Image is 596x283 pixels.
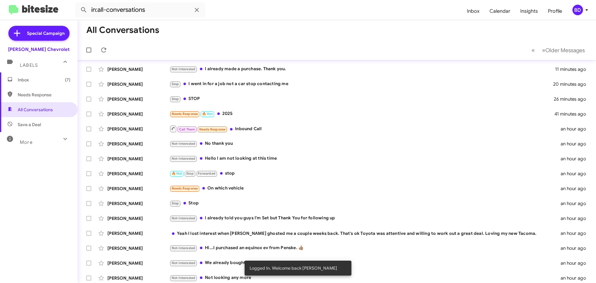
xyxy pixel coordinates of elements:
nav: Page navigation example [528,44,589,57]
div: 20 minutes ago [554,81,591,87]
span: Not-Interested [172,246,196,250]
input: Search [75,2,205,17]
div: I went in for a job not a car stop contacting me [169,80,554,88]
div: Inbound Call [169,125,561,133]
div: [PERSON_NAME] [107,185,169,192]
span: Needs Response [172,112,198,116]
span: Not-Interested [172,261,196,265]
div: an hour ago [561,230,591,236]
div: [PERSON_NAME] [107,275,169,281]
span: Not-Interested [172,216,196,220]
span: Not-Interested [172,157,196,161]
div: Not looking any more [169,274,561,281]
div: [PERSON_NAME] [107,260,169,266]
span: Logged In. Welcome back [PERSON_NAME] [250,265,337,271]
div: STOP [169,95,554,103]
span: 🔥 Hot [172,171,182,176]
span: « [531,46,535,54]
div: [PERSON_NAME] [107,245,169,251]
div: [PERSON_NAME] [107,126,169,132]
div: Hi...I purchased an equinox ev from Penske. 👍🏽 [169,244,561,252]
span: Save a Deal [18,121,41,128]
div: an hour ago [561,156,591,162]
span: Inbox [18,77,70,83]
div: an hour ago [561,275,591,281]
div: [PERSON_NAME] [107,96,169,102]
span: (7) [65,77,70,83]
div: [PERSON_NAME] [107,111,169,117]
span: Stop [172,97,179,101]
div: an hour ago [561,215,591,221]
div: 11 minutes ago [555,66,591,72]
span: Not-Interested [172,276,196,280]
a: Profile [543,2,567,20]
span: 🔥 Hot [202,112,213,116]
div: On which vehicle [169,185,561,192]
a: Insights [515,2,543,20]
span: Not-Interested [172,67,196,71]
div: an hour ago [561,200,591,207]
div: [PERSON_NAME] [107,230,169,236]
span: Forwarded [196,171,217,177]
div: [PERSON_NAME] [107,141,169,147]
span: Needs Response [18,92,70,98]
div: an hour ago [561,171,591,177]
span: Stop [172,201,179,205]
button: BD [567,5,589,15]
div: I already told you guys I'm Set but Thank You for following up [169,215,561,222]
div: We already bought chevrolet traverse sr thank you for your tex [169,259,561,267]
span: Special Campaign [27,30,65,36]
span: Stop [172,82,179,86]
div: [PERSON_NAME] [107,200,169,207]
span: All Conversations [18,107,53,113]
a: Special Campaign [8,26,70,41]
div: 41 minutes ago [554,111,591,117]
span: Needs Response [172,186,198,190]
a: Inbox [462,2,485,20]
span: More [20,139,33,145]
div: an hour ago [561,126,591,132]
span: Stop [186,171,194,176]
span: Older Messages [545,47,585,54]
span: Labels [20,62,38,68]
div: [PERSON_NAME] [107,156,169,162]
span: Needs Response [199,127,226,131]
a: Calendar [485,2,515,20]
div: BD [572,5,583,15]
div: stop [169,170,561,177]
div: 2025 [169,110,554,117]
div: Yeah I lost interest when [PERSON_NAME] ghosted me a couple weeks back. That's ok Toyota was atte... [169,230,561,236]
div: an hour ago [561,141,591,147]
span: » [542,46,545,54]
div: an hour ago [561,260,591,266]
div: an hour ago [561,245,591,251]
div: Stop [169,200,561,207]
div: [PERSON_NAME] [107,215,169,221]
button: Next [538,44,589,57]
button: Previous [528,44,539,57]
div: 26 minutes ago [554,96,591,102]
span: Call Them [179,127,195,131]
h1: All Conversations [86,25,159,35]
div: [PERSON_NAME] Chevrolet [8,46,70,52]
div: I already made a purchase. Thank you. [169,66,555,73]
span: Not-Interested [172,142,196,146]
div: Hello I am not looking at this time [169,155,561,162]
div: an hour ago [561,185,591,192]
div: [PERSON_NAME] [107,171,169,177]
div: No thank you [169,140,561,147]
div: [PERSON_NAME] [107,66,169,72]
div: [PERSON_NAME] [107,81,169,87]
